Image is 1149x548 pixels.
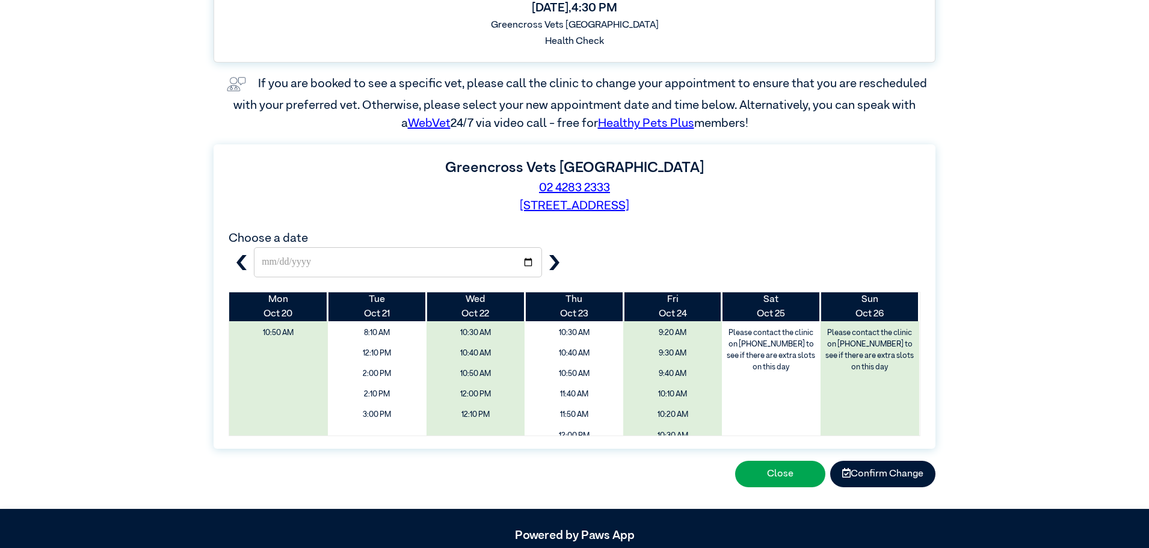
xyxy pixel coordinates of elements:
[224,20,925,31] h6: Greencross Vets [GEOGRAPHIC_DATA]
[627,406,718,423] span: 10:20 AM
[529,427,619,445] span: 12:00 PM
[623,292,722,321] th: Oct 24
[627,365,718,383] span: 9:40 AM
[332,386,422,403] span: 2:10 PM
[229,232,308,244] label: Choose a date
[332,345,422,362] span: 12:10 PM
[431,386,521,403] span: 12:00 PM
[830,461,935,487] button: Confirm Change
[723,324,819,377] label: Please contact the clinic on [PHONE_NUMBER] to see if there are extra slots on this day
[233,324,324,342] span: 10:50 AM
[598,117,694,129] a: Healthy Pets Plus
[822,324,918,377] label: Please contact the clinic on [PHONE_NUMBER] to see if there are extra slots on this day
[431,324,521,342] span: 10:30 AM
[529,365,619,383] span: 10:50 AM
[529,324,619,342] span: 10:30 AM
[431,345,521,362] span: 10:40 AM
[224,1,925,15] h5: [DATE] , 4:30 PM
[627,324,718,342] span: 9:20 AM
[427,292,525,321] th: Oct 22
[229,292,328,321] th: Oct 20
[224,36,925,48] h6: Health Check
[332,406,422,423] span: 3:00 PM
[525,292,623,321] th: Oct 23
[222,72,251,96] img: vet
[627,386,718,403] span: 10:10 AM
[529,345,619,362] span: 10:40 AM
[328,292,427,321] th: Oct 21
[627,345,718,362] span: 9:30 AM
[332,324,422,342] span: 8:10 AM
[627,427,718,445] span: 10:30 AM
[431,406,521,423] span: 12:10 PM
[722,292,821,321] th: Oct 25
[821,292,919,321] th: Oct 26
[539,182,610,194] a: 02 4283 2333
[529,386,619,403] span: 11:40 AM
[431,365,521,383] span: 10:50 AM
[332,365,422,383] span: 2:00 PM
[233,78,929,129] label: If you are booked to see a specific vet, please call the clinic to change your appointment to ens...
[214,528,935,543] h5: Powered by Paws App
[529,406,619,423] span: 11:50 AM
[520,200,629,212] a: [STREET_ADDRESS]
[408,117,451,129] a: WebVet
[735,461,825,487] button: Close
[445,161,704,175] label: Greencross Vets [GEOGRAPHIC_DATA]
